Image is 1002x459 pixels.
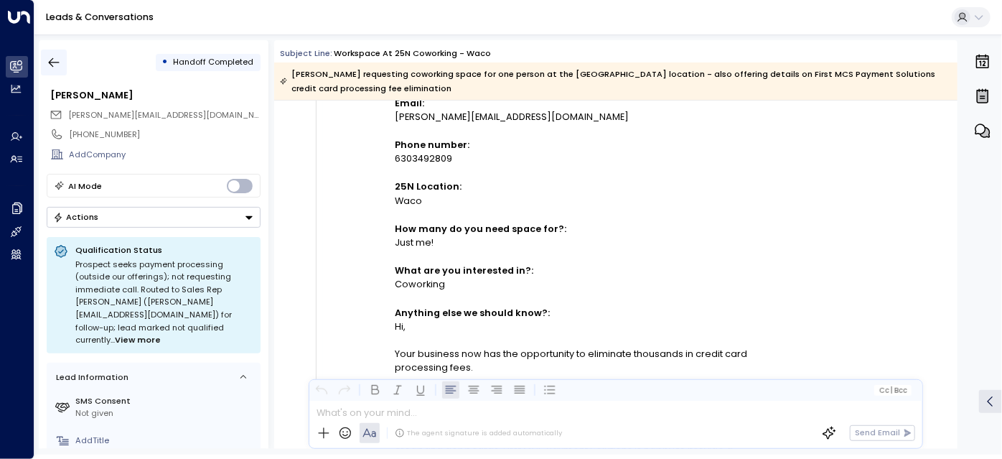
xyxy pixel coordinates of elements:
div: [PHONE_NUMBER] [69,129,260,141]
div: Button group with a nested menu [47,207,261,228]
button: Undo [313,381,330,399]
div: [PERSON_NAME] [50,88,260,102]
span: Cc Bcc [879,386,907,394]
div: Actions [53,212,98,222]
strong: What are you interested in?: [395,264,533,277]
span: View more [115,334,161,347]
div: The agent signature is added automatically [395,428,562,438]
button: Redo [336,381,353,399]
span: Subject Line: [280,47,332,59]
strong: Phone number: [395,139,469,151]
div: AddCompany [69,149,260,161]
button: Cc|Bcc [874,385,912,396]
div: AddTitle [75,435,256,447]
div: AI Mode [68,179,102,193]
span: | [891,386,893,394]
div: • [161,52,168,73]
a: Leads & Conversations [46,11,154,23]
div: Lead Information [52,371,128,384]
label: SMS Consent [75,395,256,407]
span: william@firstmcspayments.com [68,109,261,121]
span: Handoff Completed [173,56,253,68]
strong: Anything else we should know?: [395,307,550,319]
strong: 25N Location: [395,180,462,193]
strong: Email: [395,97,424,109]
div: 6303492809 [395,152,754,165]
div: [PERSON_NAME][EMAIL_ADDRESS][DOMAIN_NAME] [395,110,754,124]
strong: How many do you need space for?: [395,223,566,235]
div: Prospect seeks payment processing (outside our offerings); not requesting immediate call. Routed ... [75,259,253,347]
div: Not given [75,407,256,419]
p: Qualification Status [75,244,253,256]
div: Workspace at 25N Coworking - Waco [334,47,491,60]
span: [PERSON_NAME][EMAIL_ADDRESS][DOMAIN_NAME] [68,109,274,121]
div: [PERSON_NAME] requesting coworking space for one person at the [GEOGRAPHIC_DATA] location - also ... [280,67,950,96]
button: Actions [47,207,261,228]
